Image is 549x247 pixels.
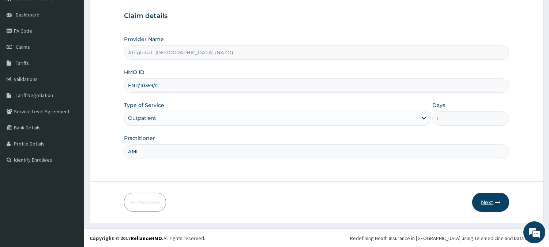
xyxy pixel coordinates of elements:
[16,92,53,99] span: Tariff Negotiation
[90,235,163,242] strong: Copyright © 2017 .
[131,235,162,242] a: RelianceHMO
[124,193,166,212] button: Previous
[124,69,144,76] label: HMO ID
[432,102,445,109] label: Days
[128,114,156,122] div: Outpatient
[472,193,509,212] button: Next
[124,102,164,109] label: Type of Service
[16,60,29,66] span: Tariffs
[350,235,544,242] div: Redefining Heath Insurance in [GEOGRAPHIC_DATA] using Telemedicine and Data Science!
[16,11,40,18] span: Dashboard
[16,44,30,50] span: Claims
[124,12,509,20] h3: Claim details
[124,36,164,43] label: Provider Name
[124,134,155,142] label: Practitioner
[124,78,509,93] input: Enter HMO ID
[124,144,509,159] input: Enter Name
